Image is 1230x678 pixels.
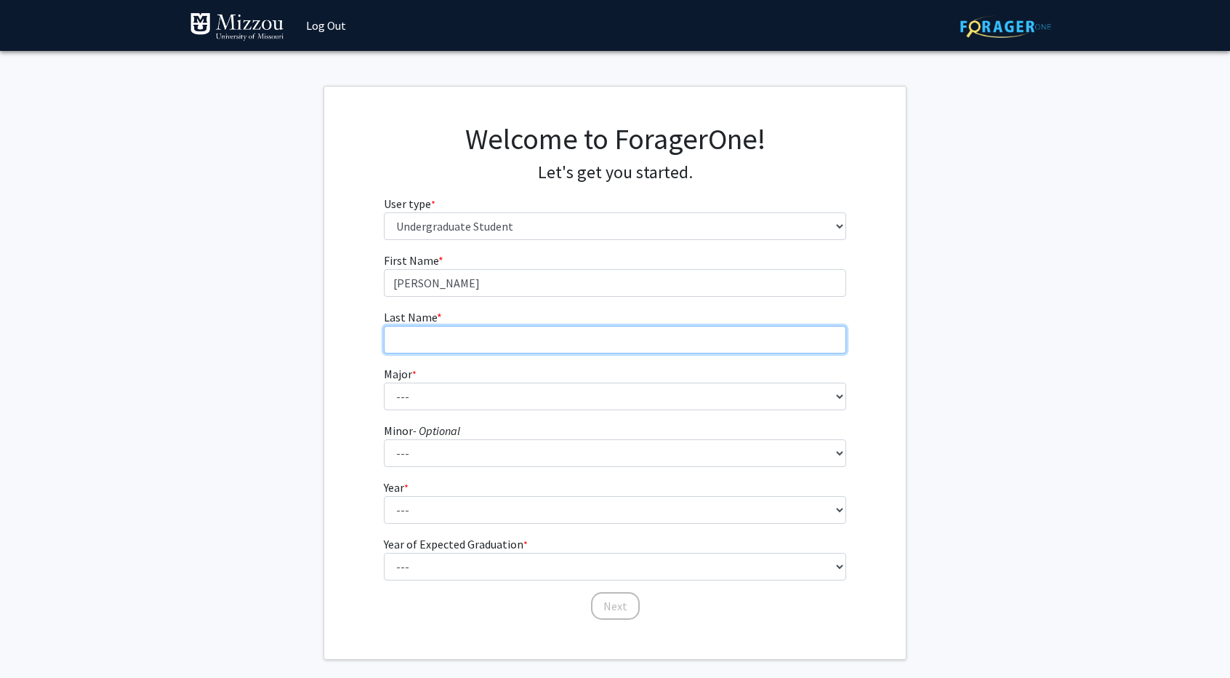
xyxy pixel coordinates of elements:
[190,12,284,41] img: University of Missouri Logo
[384,422,460,439] label: Minor
[384,535,528,553] label: Year of Expected Graduation
[384,121,847,156] h1: Welcome to ForagerOne!
[11,613,62,667] iframe: Chat
[384,253,438,268] span: First Name
[413,423,460,438] i: - Optional
[384,195,435,212] label: User type
[384,162,847,183] h4: Let's get you started.
[384,479,409,496] label: Year
[384,365,417,383] label: Major
[591,592,640,620] button: Next
[960,15,1051,38] img: ForagerOne Logo
[384,310,437,324] span: Last Name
